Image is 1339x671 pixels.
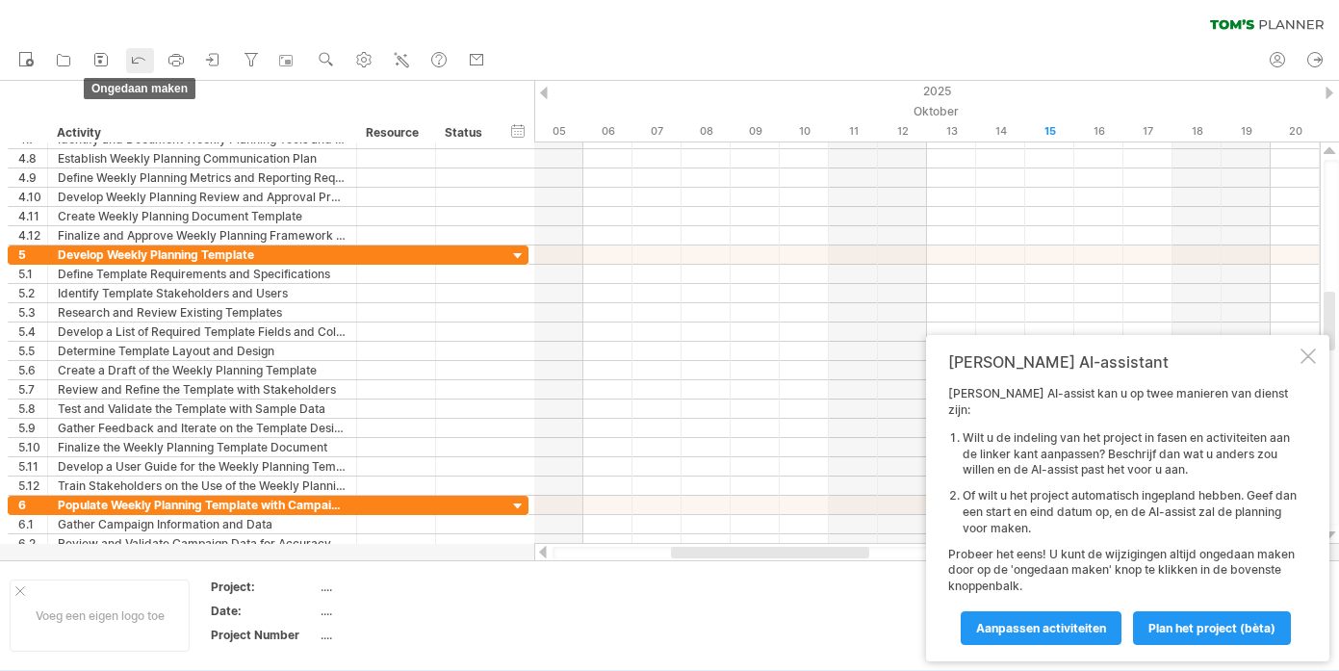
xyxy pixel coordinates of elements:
li: Of wilt u het project automatisch ingepland hebben. Geef dan een start en eind datum op, en de AI... [963,488,1297,536]
div: vrijdag, 17 Oktober 2025 [1123,121,1172,142]
span: Aanpassen activiteiten [976,621,1106,635]
div: 5.5 [18,342,47,360]
div: Identify Template Stakeholders and Users [58,284,347,302]
div: Gather Campaign Information and Data [58,515,347,533]
div: Define Template Requirements and Specifications [58,265,347,283]
div: donderdag, 9 Oktober 2025 [731,121,780,142]
div: 5.10 [18,438,47,456]
div: woensdag, 15 Oktober 2025 [1025,121,1074,142]
a: Aanpassen activiteiten [961,611,1121,645]
div: Review and Validate Campaign Data for Accuracy [58,534,347,553]
div: 5.11 [18,457,47,476]
div: zaterdag, 18 Oktober 2025 [1172,121,1222,142]
div: 5.4 [18,323,47,341]
div: Develop Weekly Planning Template [58,245,347,264]
div: dinsdag, 14 Oktober 2025 [976,121,1025,142]
div: 4.9 [18,168,47,187]
div: Create a Draft of the Weekly Planning Template [58,361,347,379]
div: woensdag, 8 Oktober 2025 [682,121,731,142]
li: Wilt u de indeling van het project in fasen en activiteiten aan de linker kant aanpassen? Beschri... [963,430,1297,478]
div: Status [445,123,487,142]
div: zondag, 5 Oktober 2025 [534,121,583,142]
div: Finalize and Approve Weekly Planning Framework Document [58,226,347,245]
div: zondag, 12 Oktober 2025 [878,121,927,142]
div: zondag, 19 Oktober 2025 [1222,121,1271,142]
a: ongedaan maken [126,48,154,73]
div: 4.8 [18,149,47,168]
div: Finalize the Weekly Planning Template Document [58,438,347,456]
div: zaterdag, 11 Oktober 2025 [829,121,878,142]
div: Define Weekly Planning Metrics and Reporting Requirements [58,168,347,187]
div: .... [321,627,482,643]
div: Project: [211,579,317,595]
div: Project Number [211,627,317,643]
div: .... [321,579,482,595]
div: 5.6 [18,361,47,379]
div: 4.10 [18,188,47,206]
div: maandag, 6 Oktober 2025 [583,121,632,142]
div: Voeg een eigen logo toe [10,580,190,652]
div: Develop a List of Required Template Fields and Columns [58,323,347,341]
div: 5.2 [18,284,47,302]
div: 6.2 [18,534,47,553]
div: Determine Template Layout and Design [58,342,347,360]
div: 5.1 [18,265,47,283]
div: Resource [366,123,425,142]
div: maandag, 20 Oktober 2025 [1271,121,1320,142]
div: dinsdag, 7 Oktober 2025 [632,121,682,142]
div: [PERSON_NAME] AI-assist kan u op twee manieren van dienst zijn: Probeer het eens! U kunt de wijzi... [948,386,1297,644]
div: Research and Review Existing Templates [58,303,347,322]
div: Test and Validate the Template with Sample Data [58,400,347,418]
div: 5.8 [18,400,47,418]
div: 5.9 [18,419,47,437]
div: Train Stakeholders on the Use of the Weekly Planning Template [58,477,347,495]
div: 5.3 [18,303,47,322]
div: donderdag, 16 Oktober 2025 [1074,121,1123,142]
div: Create Weekly Planning Document Template [58,207,347,225]
div: Populate Weekly Planning Template with Campaigns [58,496,347,514]
div: Gather Feedback and Iterate on the Template Design [58,419,347,437]
div: 4.11 [18,207,47,225]
div: 4.12 [18,226,47,245]
span: Plan het project (bèta) [1148,621,1275,635]
div: Activity [57,123,346,142]
span: ongedaan maken [84,78,195,99]
div: .... [321,603,482,619]
div: Develop Weekly Planning Review and Approval Process [58,188,347,206]
div: 5.12 [18,477,47,495]
a: Plan het project (bèta) [1133,611,1291,645]
div: 5 [18,245,47,264]
div: [PERSON_NAME] AI-assistant [948,352,1297,372]
div: Date: [211,603,317,619]
div: 6 [18,496,47,514]
div: maandag, 13 Oktober 2025 [927,121,976,142]
div: vrijdag, 10 Oktober 2025 [780,121,829,142]
div: 6.1 [18,515,47,533]
div: 5.7 [18,380,47,399]
div: Review and Refine the Template with Stakeholders [58,380,347,399]
div: Develop a User Guide for the Weekly Planning Template [58,457,347,476]
div: Establish Weekly Planning Communication Plan [58,149,347,168]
